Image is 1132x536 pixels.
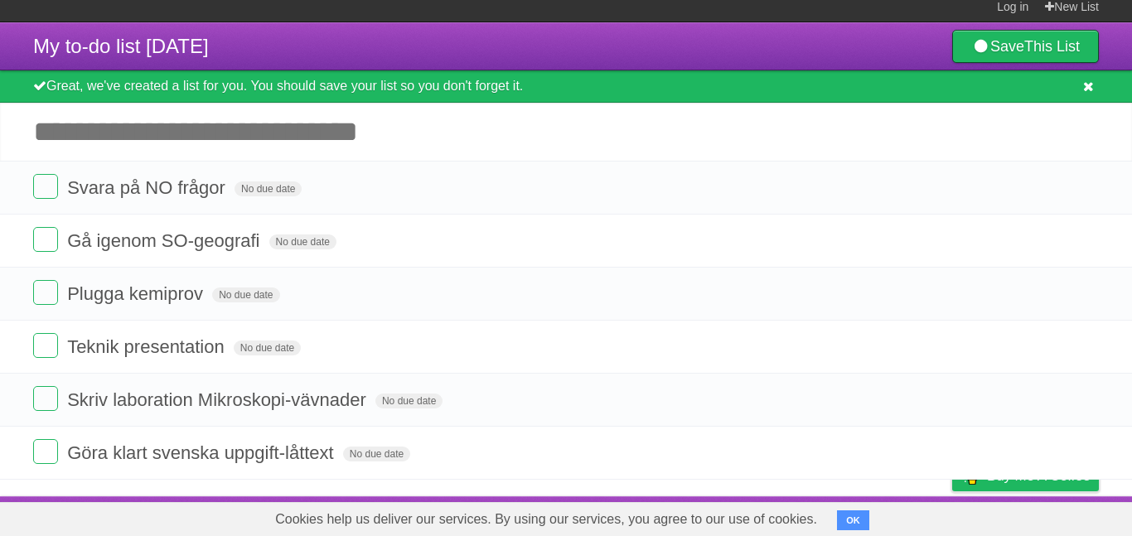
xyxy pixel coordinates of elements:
[375,394,443,408] span: No due date
[33,386,58,411] label: Done
[33,35,209,57] span: My to-do list [DATE]
[33,227,58,252] label: Done
[874,500,911,532] a: Terms
[67,389,370,410] span: Skriv laboration Mikroskopi-vävnader
[67,442,338,463] span: Göra klart svenska uppgift-låttext
[67,336,229,357] span: Teknik presentation
[234,340,301,355] span: No due date
[732,500,767,532] a: About
[235,181,302,196] span: No due date
[67,230,264,251] span: Gå igenom SO-geografi
[33,333,58,358] label: Done
[994,500,1099,532] a: Suggest a feature
[343,447,410,461] span: No due date
[952,30,1099,63] a: SaveThis List
[931,500,974,532] a: Privacy
[1024,38,1080,55] b: This List
[33,280,58,305] label: Done
[269,234,336,249] span: No due date
[67,177,230,198] span: Svara på NO frågor
[33,439,58,464] label: Done
[212,287,279,302] span: No due date
[837,510,869,530] button: OK
[987,461,1091,490] span: Buy me a coffee
[786,500,854,532] a: Developers
[67,283,207,304] span: Plugga kemiprov
[259,503,834,536] span: Cookies help us deliver our services. By using our services, you agree to our use of cookies.
[33,174,58,199] label: Done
